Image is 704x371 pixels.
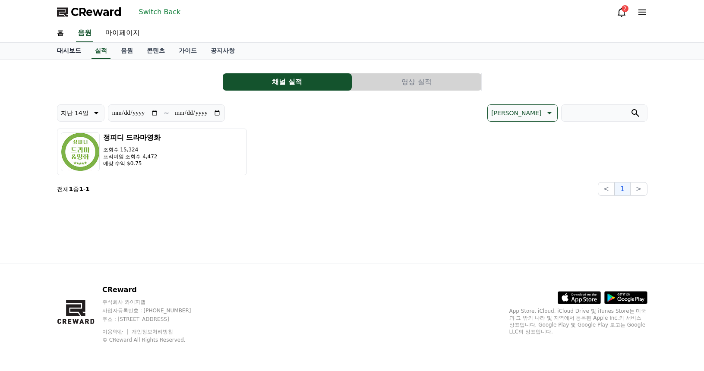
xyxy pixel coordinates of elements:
h3: 정피디 드라마영화 [103,132,161,143]
a: 이용약관 [102,329,129,335]
p: [PERSON_NAME] [491,107,541,119]
p: © CReward All Rights Reserved. [102,336,208,343]
button: < [598,182,615,196]
button: 지난 14일 [57,104,104,122]
button: Switch Back [136,5,184,19]
button: [PERSON_NAME] [487,104,557,122]
img: 정피디 드라마영화 [61,132,100,171]
a: 음원 [76,24,93,42]
a: 2 [616,7,627,17]
a: 음원 [114,43,140,59]
div: 2 [622,5,628,12]
strong: 1 [85,185,90,192]
p: 지난 14일 [61,107,88,119]
a: 대시보드 [50,43,88,59]
p: 프리미엄 조회수 4,472 [103,153,161,160]
p: 예상 수익 $0.75 [103,160,161,167]
a: 마이페이지 [98,24,147,42]
p: 사업자등록번호 : [PHONE_NUMBER] [102,307,208,314]
span: CReward [71,5,122,19]
a: 공지사항 [204,43,242,59]
a: 홈 [50,24,71,42]
p: CReward [102,285,208,295]
button: 정피디 드라마영화 조회수 15,324 프리미엄 조회수 4,472 예상 수익 $0.75 [57,129,247,175]
strong: 1 [79,185,83,192]
a: 개인정보처리방침 [132,329,173,335]
p: 전체 중 - [57,185,90,193]
strong: 1 [69,185,73,192]
p: ~ [164,108,169,118]
p: App Store, iCloud, iCloud Drive 및 iTunes Store는 미국과 그 밖의 나라 및 지역에서 등록된 Apple Inc.의 서비스 상표입니다. Goo... [509,308,647,335]
p: 조회수 15,324 [103,146,161,153]
a: 가이드 [172,43,204,59]
a: 콘텐츠 [140,43,172,59]
button: > [630,182,647,196]
button: 영상 실적 [352,73,481,91]
p: 주소 : [STREET_ADDRESS] [102,316,208,323]
button: 1 [615,182,630,196]
p: 주식회사 와이피랩 [102,299,208,305]
a: CReward [57,5,122,19]
button: 채널 실적 [223,73,352,91]
a: 실적 [92,43,110,59]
